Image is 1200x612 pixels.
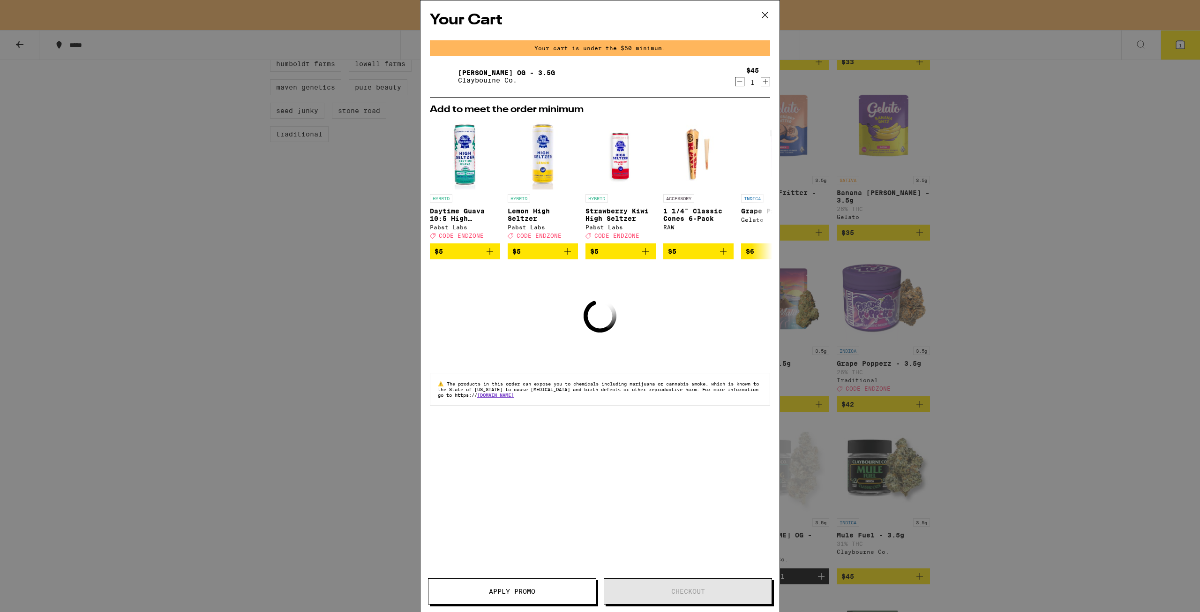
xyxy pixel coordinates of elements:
span: CODE ENDZONE [594,233,639,239]
span: CODE ENDZONE [439,233,484,239]
span: $5 [668,248,676,255]
img: Pabst Labs - Lemon High Seltzer [508,119,578,189]
div: 1 [746,79,759,86]
span: $5 [435,248,443,255]
div: Pabst Labs [585,224,656,230]
button: Add to bag [741,243,811,259]
div: Gelato [741,217,811,223]
a: Open page for Strawberry Kiwi High Seltzer from Pabst Labs [585,119,656,243]
img: Pabst Labs - Daytime Guava 10:5 High Seltzer [430,119,500,189]
img: RAW - 1 1/4" Classic Cones 6-Pack [663,119,734,189]
div: Pabst Labs [508,224,578,230]
img: Gelato - Grape Pie - 1g [741,119,811,189]
a: Open page for 1 1/4" Classic Cones 6-Pack from RAW [663,119,734,243]
p: 1 1/4" Classic Cones 6-Pack [663,207,734,222]
div: Pabst Labs [430,224,500,230]
button: Apply Promo [428,578,596,604]
p: Daytime Guava 10:5 High Seltzer [430,207,500,222]
a: [PERSON_NAME] OG - 3.5g [458,69,555,76]
span: $5 [512,248,521,255]
p: HYBRID [508,194,530,203]
p: Strawberry Kiwi High Seltzer [585,207,656,222]
button: Add to bag [430,243,500,259]
span: $6 [746,248,754,255]
span: The products in this order can expose you to chemicals including marijuana or cannabis smoke, whi... [438,381,759,398]
p: HYBRID [585,194,608,203]
h2: Add to meet the order minimum [430,105,770,114]
button: Increment [761,77,770,86]
span: Apply Promo [489,588,535,595]
div: RAW [663,224,734,230]
a: Open page for Lemon High Seltzer from Pabst Labs [508,119,578,243]
h2: Your Cart [430,10,770,31]
span: Hi. Need any help? [6,7,67,14]
span: ⚠️ [438,381,447,386]
div: $45 [746,67,759,74]
p: Lemon High Seltzer [508,207,578,222]
a: [DOMAIN_NAME] [477,392,514,398]
a: Open page for Daytime Guava 10:5 High Seltzer from Pabst Labs [430,119,500,243]
button: Decrement [735,77,744,86]
p: Grape Pie - 1g [741,207,811,215]
p: ACCESSORY [663,194,694,203]
button: Add to bag [508,243,578,259]
a: Open page for Grape Pie - 1g from Gelato [741,119,811,243]
button: Add to bag [663,243,734,259]
button: Add to bag [585,243,656,259]
img: Pabst Labs - Strawberry Kiwi High Seltzer [585,119,656,189]
span: CODE ENDZONE [517,233,562,239]
span: $5 [590,248,599,255]
p: INDICA [741,194,764,203]
p: Claybourne Co. [458,76,555,84]
img: King Louis OG - 3.5g [430,63,456,90]
span: Checkout [671,588,705,595]
button: Checkout [604,578,772,604]
div: Your cart is under the $50 minimum. [430,40,770,56]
